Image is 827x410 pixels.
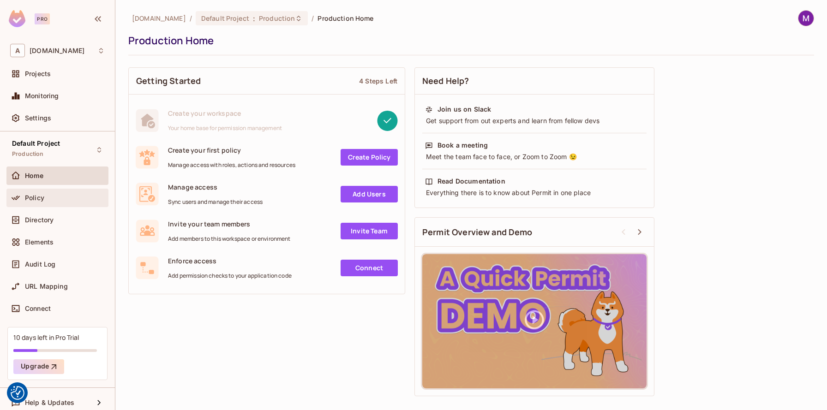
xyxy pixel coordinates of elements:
[25,92,59,100] span: Monitoring
[25,283,68,290] span: URL Mapping
[798,11,814,26] img: Mostafa Kenawey
[132,14,186,23] span: the active workspace
[136,75,201,87] span: Getting Started
[168,235,291,243] span: Add members to this workspace or environment
[201,14,249,23] span: Default Project
[13,333,79,342] div: 10 days left in Pro Trial
[168,198,263,206] span: Sync users and manage their access
[341,186,398,202] a: Add Users
[168,272,292,279] span: Add permission checks to your application code
[422,75,469,87] span: Need Help?
[25,70,51,77] span: Projects
[190,14,192,23] li: /
[168,256,292,265] span: Enforce access
[422,226,533,238] span: Permit Overview and Demo
[11,386,24,400] button: Consent Preferences
[11,386,24,400] img: Revisit consent button
[425,116,644,125] div: Get support from out experts and learn from fellow devs
[12,140,60,147] span: Default Project
[128,34,809,48] div: Production Home
[25,399,74,406] span: Help & Updates
[168,125,282,132] span: Your home base for permission management
[252,15,256,22] span: :
[168,109,282,118] span: Create your workspace
[168,161,295,169] span: Manage access with roles, actions and resources
[25,194,44,202] span: Policy
[168,146,295,154] span: Create your first policy
[30,47,84,54] span: Workspace: allerin.nl
[25,305,51,312] span: Connect
[12,150,44,158] span: Production
[359,77,397,85] div: 4 Steps Left
[425,188,644,197] div: Everything there is to know about Permit in one place
[437,177,505,186] div: Read Documentation
[437,105,491,114] div: Join us on Slack
[312,14,314,23] li: /
[259,14,295,23] span: Production
[437,141,488,150] div: Book a meeting
[25,238,54,246] span: Elements
[25,114,51,122] span: Settings
[318,14,373,23] span: Production Home
[341,223,398,239] a: Invite Team
[35,13,50,24] div: Pro
[13,359,64,374] button: Upgrade
[425,152,644,161] div: Meet the team face to face, or Zoom to Zoom 😉
[25,261,55,268] span: Audit Log
[341,149,398,166] a: Create Policy
[25,172,44,179] span: Home
[10,44,25,57] span: A
[168,220,291,228] span: Invite your team members
[341,260,398,276] a: Connect
[168,183,263,191] span: Manage access
[9,10,25,27] img: SReyMgAAAABJRU5ErkJggg==
[25,216,54,224] span: Directory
